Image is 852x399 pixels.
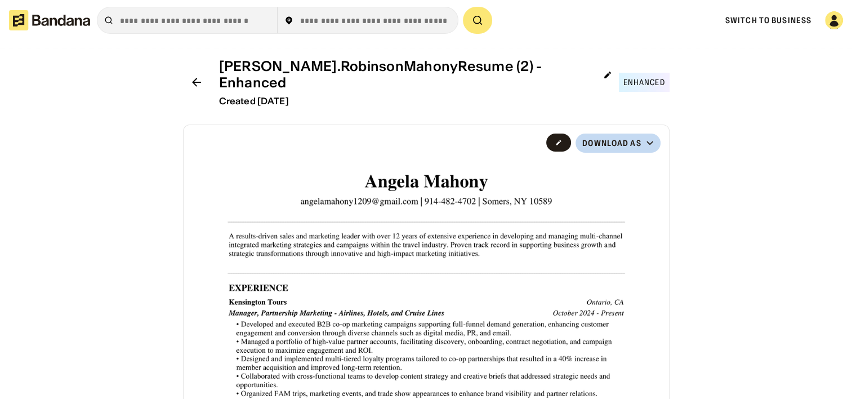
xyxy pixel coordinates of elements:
div: [PERSON_NAME].RobinsonMahonyResume (2) - Enhanced [219,59,592,91]
a: Switch to Business [725,15,811,25]
div: Download as [582,138,641,148]
div: Created [DATE] [219,96,619,107]
div: Enhanced [619,73,670,92]
img: Bandana logotype [9,10,90,30]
